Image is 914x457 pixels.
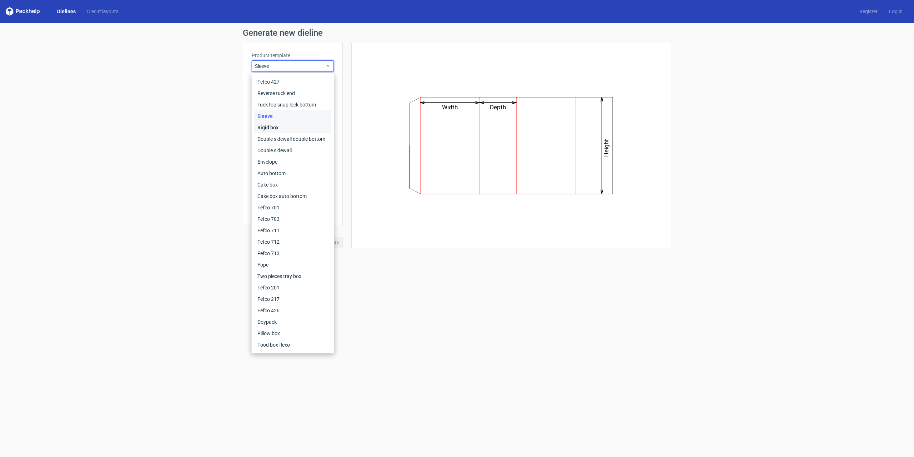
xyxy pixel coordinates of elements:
[442,104,458,111] text: Width
[255,202,331,213] div: Fefco 701
[255,213,331,225] div: Fefco 703
[255,168,331,179] div: Auto bottom
[255,190,331,202] div: Cake box auto bottom
[255,248,331,259] div: Fefco 713
[255,328,331,339] div: Pillow box
[51,8,81,15] a: Dielines
[255,122,331,133] div: Rigid box
[255,76,331,88] div: Fefco 427
[81,8,124,15] a: Diecut layouts
[603,139,610,157] text: Height
[255,316,331,328] div: Doypack
[490,104,506,111] text: Depth
[255,99,331,110] div: Tuck top snap lock bottom
[255,179,331,190] div: Cake box
[255,88,331,99] div: Reverse tuck end
[255,236,331,248] div: Fefco 712
[255,110,331,122] div: Sleeve
[255,270,331,282] div: Two pieces tray box
[255,293,331,305] div: Fefco 217
[255,259,331,270] div: Yope
[243,29,671,37] h1: Generate new dieline
[255,63,325,70] span: Sleeve
[255,305,331,316] div: Fefco 426
[255,145,331,156] div: Double sidewall
[255,282,331,293] div: Fefco 201
[255,225,331,236] div: Fefco 711
[883,8,908,15] a: Log in
[255,133,331,145] div: Double sidewall double bottom
[255,156,331,168] div: Envelope
[255,339,331,351] div: Food box flexo
[252,52,334,59] label: Product template
[854,8,883,15] a: Register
